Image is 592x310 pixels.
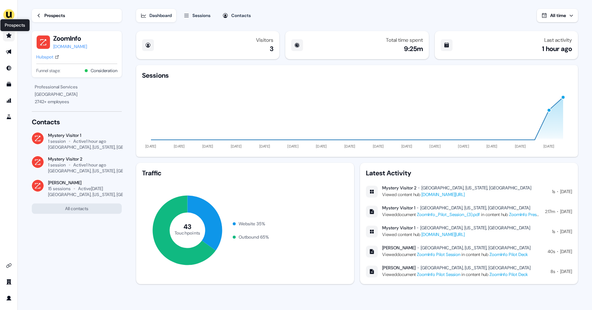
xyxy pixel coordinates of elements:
[417,252,460,257] a: ZoomInfo Pilot Session
[270,44,273,53] div: 3
[458,144,469,149] tspan: [DATE]
[382,251,531,258] div: Viewed document in content hub
[3,260,15,272] a: Go to integrations
[344,144,356,149] tspan: [DATE]
[35,98,119,105] div: 2742 + employees
[202,144,213,149] tspan: [DATE]
[35,91,119,98] div: [GEOGRAPHIC_DATA]
[179,9,215,22] button: Sessions
[382,211,541,218] div: Viewed document in content hub
[73,162,106,168] div: Active 1 hour ago
[239,220,265,228] div: Website 35 %
[142,71,169,80] div: Sessions
[544,144,555,149] tspan: [DATE]
[36,53,53,61] div: Hubspot
[545,208,555,215] div: 2:17m
[560,228,572,235] div: [DATE]
[421,192,465,198] a: [DOMAIN_NAME][URL]
[36,67,60,74] span: Funnel stage:
[35,83,119,91] div: Professional Services
[382,185,416,191] div: Mystery Visitor 2
[386,37,423,43] div: Total time spent
[48,162,66,168] div: 1 session
[287,144,299,149] tspan: [DATE]
[509,212,577,218] a: ZoomInfo Presentation (non-gated)
[417,212,480,218] a: ZoomInfo_Pilot_Session_(3).pdf
[382,265,416,271] div: [PERSON_NAME]
[3,46,15,58] a: Go to outbound experience
[48,156,122,162] div: Mystery Visitor 2
[421,265,531,271] div: [GEOGRAPHIC_DATA], [US_STATE], [GEOGRAPHIC_DATA]
[239,233,269,241] div: Outbound 65 %
[44,12,65,19] div: Prospects
[48,138,66,144] div: 1 session
[53,43,87,50] a: [DOMAIN_NAME]
[551,268,555,275] div: 8s
[78,186,103,192] div: Active [DATE]
[48,186,71,192] div: 15 sessions
[48,132,122,138] div: Mystery Visitor 1
[490,272,528,277] a: ZoomInfo Pilot Deck
[48,168,159,174] div: [GEOGRAPHIC_DATA], [US_STATE], [GEOGRAPHIC_DATA]
[36,53,59,61] a: Hubspot
[32,203,122,214] button: All contacts
[421,245,531,251] div: [GEOGRAPHIC_DATA], [US_STATE], [GEOGRAPHIC_DATA]
[231,12,251,19] div: Contacts
[382,225,415,231] div: Mystery Visitor 1
[91,67,117,74] button: Consideration
[184,222,192,231] tspan: 43
[560,208,572,215] div: [DATE]
[560,268,572,275] div: [DATE]
[231,144,242,149] tspan: [DATE]
[401,144,413,149] tspan: [DATE]
[218,9,255,22] button: Contacts
[3,111,15,123] a: Go to experiments
[550,13,566,18] span: All time
[560,248,572,255] div: [DATE]
[421,185,531,191] div: [GEOGRAPHIC_DATA], [US_STATE], [GEOGRAPHIC_DATA]
[142,169,348,178] div: Traffic
[73,138,106,144] div: Active 1 hour ago
[420,205,530,211] div: [GEOGRAPHIC_DATA], [US_STATE], [GEOGRAPHIC_DATA]
[404,44,423,53] div: 9:25m
[421,232,465,237] a: [DOMAIN_NAME][URL]
[53,34,87,43] button: ZoomInfo
[149,12,172,19] div: Dashboard
[560,188,572,195] div: [DATE]
[420,225,530,231] div: [GEOGRAPHIC_DATA], [US_STATE], [GEOGRAPHIC_DATA]
[487,144,498,149] tspan: [DATE]
[48,192,159,198] div: [GEOGRAPHIC_DATA], [US_STATE], [GEOGRAPHIC_DATA]
[48,144,159,150] div: [GEOGRAPHIC_DATA], [US_STATE], [GEOGRAPHIC_DATA]
[32,9,122,22] a: Prospects
[552,188,555,195] div: 1s
[3,276,15,288] a: Go to team
[192,12,211,19] div: Sessions
[382,205,415,211] div: Mystery Visitor 1
[382,231,530,238] div: Viewed content hub
[548,248,555,255] div: 40s
[542,44,572,53] div: 1 hour ago
[32,118,122,127] div: Contacts
[256,37,273,43] div: Visitors
[259,144,270,149] tspan: [DATE]
[3,30,15,41] a: Go to prospects
[316,144,327,149] tspan: [DATE]
[417,272,460,277] a: ZoomInfo Pilot Session
[430,144,441,149] tspan: [DATE]
[145,144,157,149] tspan: [DATE]
[544,37,572,43] div: Last activity
[537,9,578,22] button: All time
[382,191,531,198] div: Viewed content hub
[3,62,15,74] a: Go to Inbound
[382,271,531,278] div: Viewed document in content hub
[174,144,185,149] tspan: [DATE]
[3,292,15,304] a: Go to profile
[48,180,122,186] div: [PERSON_NAME]
[552,228,555,235] div: 1s
[515,144,526,149] tspan: [DATE]
[366,169,572,178] div: Latest Activity
[373,144,384,149] tspan: [DATE]
[175,230,201,236] tspan: Touchpoints
[3,95,15,107] a: Go to attribution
